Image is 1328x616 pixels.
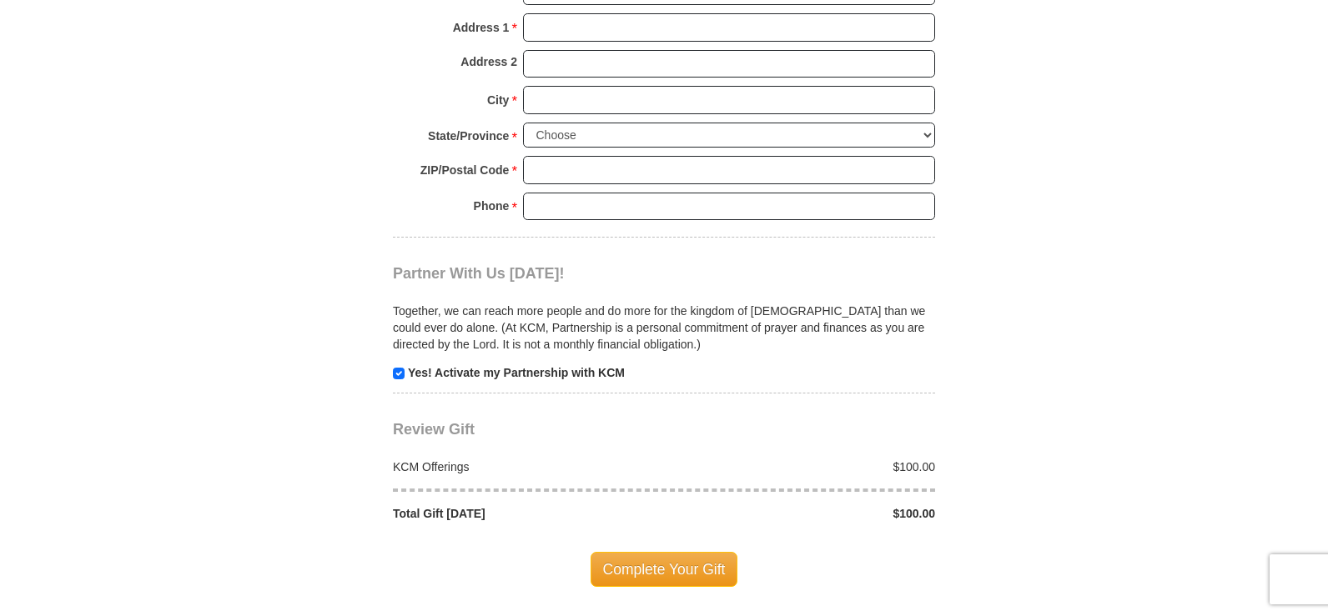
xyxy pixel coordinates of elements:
span: Partner With Us [DATE]! [393,265,565,282]
span: Complete Your Gift [591,552,738,587]
strong: ZIP/Postal Code [420,158,510,182]
strong: State/Province [428,124,509,148]
strong: Phone [474,194,510,218]
div: KCM Offerings [385,458,665,475]
p: Together, we can reach more people and do more for the kingdom of [DEMOGRAPHIC_DATA] than we coul... [393,303,935,353]
div: $100.00 [664,458,944,475]
span: Review Gift [393,421,475,438]
strong: Yes! Activate my Partnership with KCM [408,366,625,379]
div: $100.00 [664,505,944,522]
div: Total Gift [DATE] [385,505,665,522]
strong: City [487,88,509,112]
strong: Address 1 [453,16,510,39]
strong: Address 2 [460,50,517,73]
